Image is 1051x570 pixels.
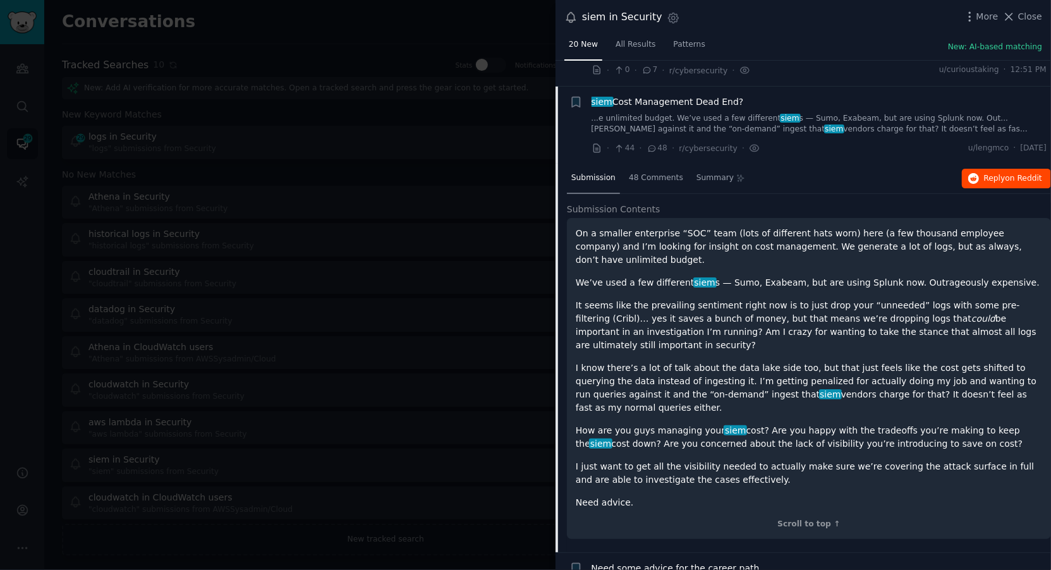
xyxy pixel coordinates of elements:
button: Replyon Reddit [962,169,1051,189]
span: Submission Contents [567,203,660,216]
p: I know there’s a lot of talk about the data lake side too, but that just feels like the cost gets... [576,361,1042,415]
span: siem [724,425,747,435]
span: · [1004,64,1006,76]
p: How are you guys managing your cost? Are you happy with the tradeoffs you’re making to keep the c... [576,424,1042,451]
span: siem [590,97,614,107]
span: siem [824,124,845,133]
span: siem [693,277,717,288]
p: We’ve used a few different s — Sumo, Exabeam, but are using Splunk now. Outrageously expensive. [576,276,1042,289]
span: 20 New [569,39,598,51]
span: Cost Management Dead End? [592,95,744,109]
div: Scroll to top ↑ [576,519,1042,530]
em: could [971,313,995,324]
span: Close [1018,10,1042,23]
button: More [963,10,999,23]
button: Close [1002,10,1042,23]
span: Submission [571,173,616,184]
div: siem in Security [582,9,662,25]
span: u/lengmco [968,143,1009,154]
p: On a smaller enterprise “SOC” team (lots of different hats worn) here (a few thousand employee co... [576,227,1042,267]
span: r/cybersecurity [679,144,738,153]
span: 44 [614,143,635,154]
span: 48 [647,143,667,154]
a: All Results [611,35,660,61]
span: · [662,64,665,77]
span: r/cybersecurity [669,66,727,75]
span: Reply [984,173,1042,185]
a: Patterns [669,35,710,61]
p: It seems like the prevailing sentiment right now is to just drop your “unneeded” logs with some p... [576,299,1042,352]
span: · [1014,143,1016,154]
span: 12:51 PM [1011,64,1047,76]
span: on Reddit [1005,174,1042,183]
span: · [742,142,744,155]
span: siem [819,389,842,399]
span: · [607,142,609,155]
span: 0 [614,64,629,76]
span: · [635,64,637,77]
a: 20 New [564,35,602,61]
span: · [732,64,734,77]
a: siemCost Management Dead End? [592,95,744,109]
span: Summary [696,173,734,184]
span: Patterns [674,39,705,51]
p: I just want to get all the visibility needed to actually make sure we’re covering the attack surf... [576,460,1042,487]
span: · [607,64,609,77]
a: ...e unlimited budget. We’ve used a few differentsiems — Sumo, Exabeam, but are using Splunk now.... [592,113,1047,135]
span: 7 [641,64,657,76]
span: · [640,142,642,155]
span: siem [780,114,801,123]
button: New: AI-based matching [948,42,1042,53]
span: 48 Comments [629,173,683,184]
span: · [672,142,674,155]
span: [DATE] [1021,143,1047,154]
span: siem [589,439,612,449]
span: All Results [616,39,655,51]
p: Need advice. [576,496,1042,509]
span: u/curioustaking [939,64,999,76]
span: More [976,10,999,23]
